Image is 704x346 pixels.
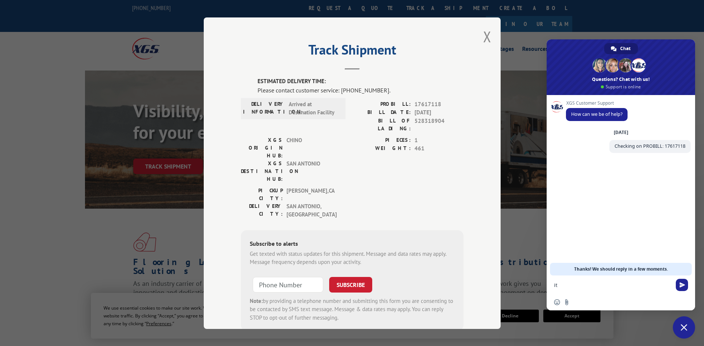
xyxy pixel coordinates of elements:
label: DELIVERY INFORMATION: [243,100,285,117]
span: 1 [415,136,464,144]
label: XGS DESTINATION HUB: [241,159,283,183]
span: Send a file [564,299,570,305]
label: WEIGHT: [352,144,411,153]
label: ESTIMATED DELIVERY TIME: [258,77,464,86]
span: SAN ANTONIO , [GEOGRAPHIC_DATA] [286,202,337,219]
div: Please contact customer service: [PHONE_NUMBER]. [258,85,464,94]
span: SAN ANTONIO [286,159,337,183]
span: 461 [415,144,464,153]
span: CHINO [286,136,337,159]
strong: Note: [250,297,263,304]
span: Thanks! We should reply in a few moments. [574,263,668,275]
span: Insert an emoji [554,299,560,305]
span: Arrived at Destination Facility [289,100,339,117]
span: Chat [620,43,631,54]
div: by providing a telephone number and submitting this form you are consenting to be contacted by SM... [250,297,455,322]
label: DELIVERY CITY: [241,202,283,219]
span: XGS Customer Support [566,101,628,106]
span: Send [676,279,688,291]
div: Close chat [673,316,695,339]
label: PROBILL: [352,100,411,108]
span: Checking on PROBILL: 17617118 [615,143,685,149]
div: Chat [604,43,638,54]
div: Get texted with status updates for this shipment. Message and data rates may apply. Message frequ... [250,249,455,266]
label: PICKUP CITY: [241,186,283,202]
span: How can we be of help? [571,111,622,117]
label: BILL OF LADING: [352,117,411,132]
label: BILL DATE: [352,108,411,117]
textarea: Compose your message... [554,282,671,288]
span: [DATE] [415,108,464,117]
button: Close modal [483,27,491,46]
button: SUBSCRIBE [329,277,372,292]
div: Subscribe to alerts [250,239,455,249]
span: [PERSON_NAME] , CA [286,186,337,202]
input: Phone Number [253,277,323,292]
label: XGS ORIGIN HUB: [241,136,283,159]
span: 17617118 [415,100,464,108]
div: [DATE] [614,130,628,135]
h2: Track Shipment [241,45,464,59]
label: PIECES: [352,136,411,144]
span: 528318904 [415,117,464,132]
